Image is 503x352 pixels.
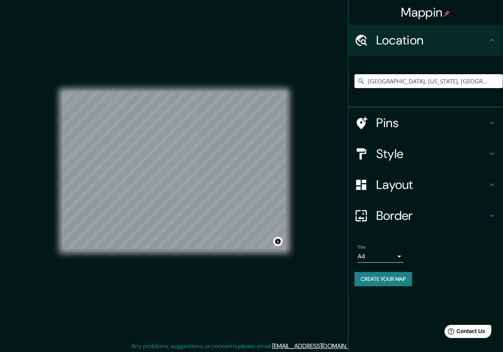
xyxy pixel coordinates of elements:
[348,169,503,200] div: Layout
[376,32,488,48] h4: Location
[348,200,503,231] div: Border
[348,25,503,56] div: Location
[273,237,283,246] button: Toggle attribution
[355,272,412,286] button: Create your map
[376,177,488,192] h4: Layout
[434,322,494,343] iframe: Help widget launcher
[62,92,286,250] canvas: Map
[131,342,369,351] p: Any problems, suggestions, or concerns please email .
[348,138,503,169] div: Style
[348,107,503,138] div: Pins
[358,250,404,263] div: A4
[444,10,450,17] img: pin-icon.png
[376,208,488,223] h4: Border
[376,115,488,131] h4: Pins
[401,5,450,20] h4: Mappin
[273,342,368,350] a: [EMAIL_ADDRESS][DOMAIN_NAME]
[358,244,366,250] label: Size
[355,74,503,88] input: Pick your city or area
[376,146,488,162] h4: Style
